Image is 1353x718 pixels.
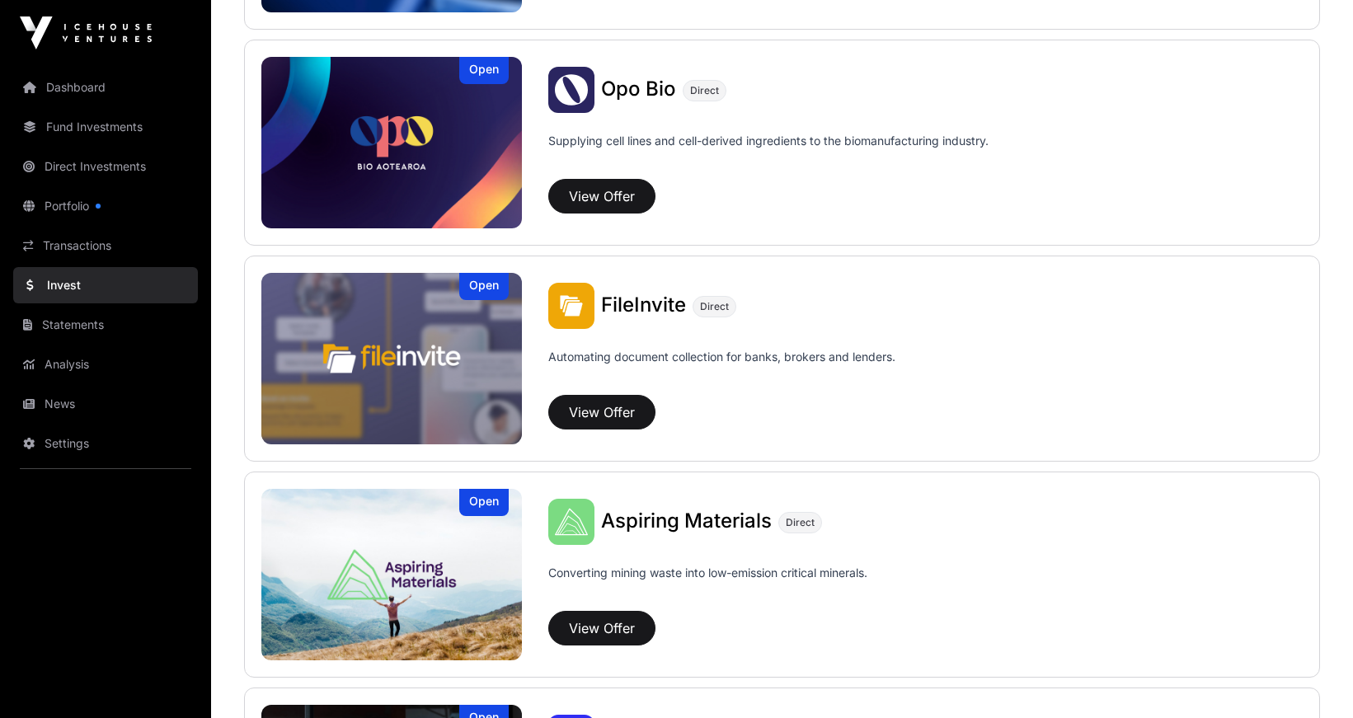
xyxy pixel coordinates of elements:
a: Invest [13,267,198,303]
a: Analysis [13,346,198,382]
a: Dashboard [13,69,198,106]
a: Opo BioOpen [261,57,522,228]
img: Aspiring Materials [261,489,522,660]
a: Fund Investments [13,109,198,145]
a: News [13,386,198,422]
span: Direct [690,84,719,97]
img: Opo Bio [548,67,594,113]
p: Converting mining waste into low-emission critical minerals. [548,565,867,604]
p: Automating document collection for banks, brokers and lenders. [548,349,895,388]
a: Portfolio [13,188,198,224]
img: FileInvite [548,283,594,329]
iframe: Chat Widget [1271,639,1353,718]
button: View Offer [548,611,655,645]
button: View Offer [548,179,655,214]
a: Statements [13,307,198,343]
a: Aspiring MaterialsOpen [261,489,522,660]
span: Direct [700,300,729,313]
img: Icehouse Ventures Logo [20,16,152,49]
img: Aspiring Materials [548,499,594,545]
a: FileInviteOpen [261,273,522,444]
a: Transactions [13,228,198,264]
a: Direct Investments [13,148,198,185]
div: Open [459,273,509,300]
span: Direct [786,516,815,529]
a: Aspiring Materials [601,511,772,533]
span: Opo Bio [601,77,676,101]
span: FileInvite [601,293,686,317]
img: Opo Bio [261,57,522,228]
a: Opo Bio [601,79,676,101]
div: Open [459,57,509,84]
div: Open [459,489,509,516]
a: FileInvite [601,295,686,317]
img: FileInvite [261,273,522,444]
p: Supplying cell lines and cell-derived ingredients to the biomanufacturing industry. [548,133,989,149]
button: View Offer [548,395,655,429]
span: Aspiring Materials [601,509,772,533]
a: Settings [13,425,198,462]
